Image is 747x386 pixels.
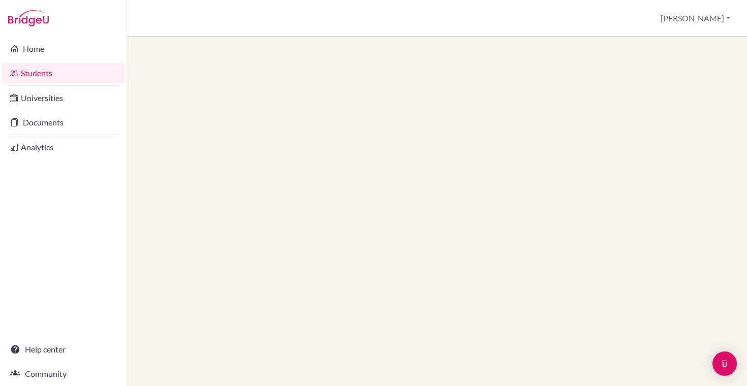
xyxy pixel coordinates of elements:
[656,9,735,28] button: [PERSON_NAME]
[2,63,124,83] a: Students
[2,137,124,157] a: Analytics
[712,351,737,376] div: Open Intercom Messenger
[2,39,124,59] a: Home
[2,364,124,384] a: Community
[2,88,124,108] a: Universities
[2,112,124,133] a: Documents
[2,339,124,360] a: Help center
[8,10,49,26] img: Bridge-U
